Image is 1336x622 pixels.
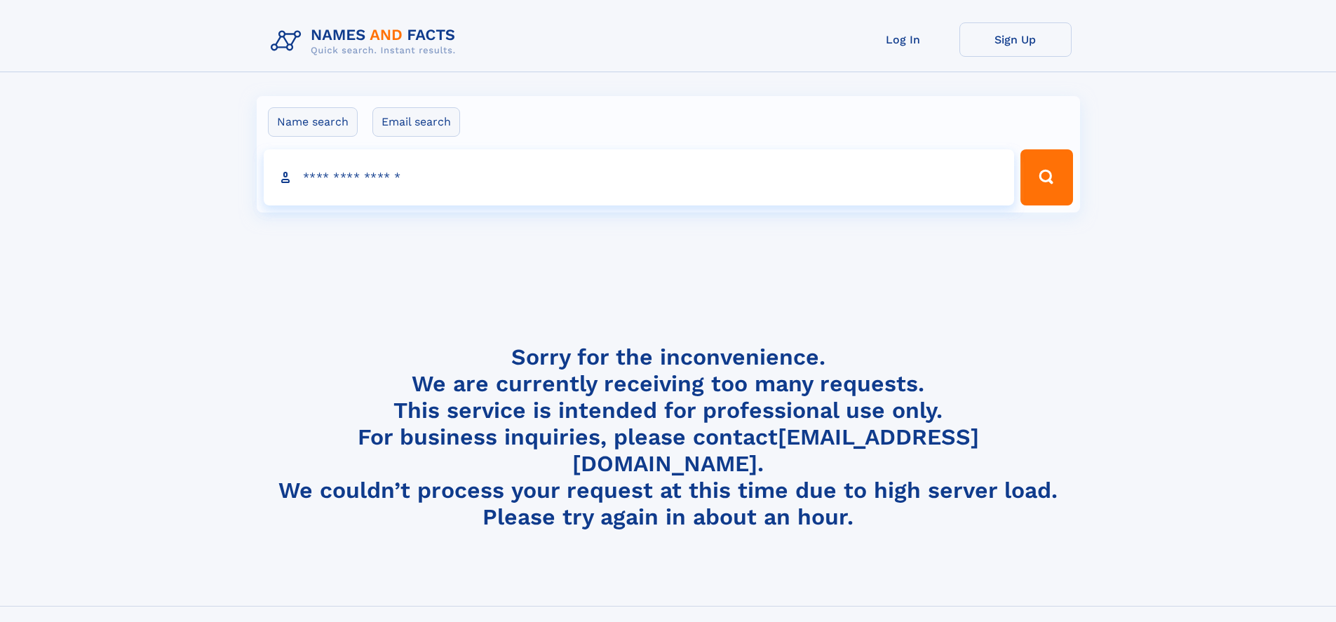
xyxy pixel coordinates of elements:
[847,22,959,57] a: Log In
[959,22,1072,57] a: Sign Up
[268,107,358,137] label: Name search
[264,149,1015,205] input: search input
[265,344,1072,531] h4: Sorry for the inconvenience. We are currently receiving too many requests. This service is intend...
[572,424,979,477] a: [EMAIL_ADDRESS][DOMAIN_NAME]
[1020,149,1072,205] button: Search Button
[372,107,460,137] label: Email search
[265,22,467,60] img: Logo Names and Facts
